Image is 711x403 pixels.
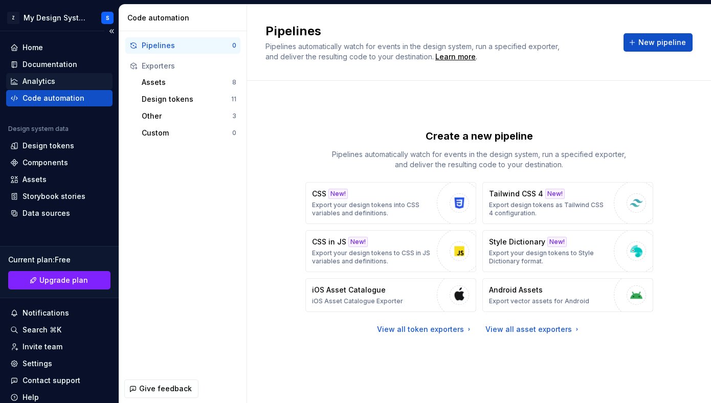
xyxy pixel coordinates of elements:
span: Pipelines automatically watch for events in the design system, run a specified exporter, and deli... [265,42,562,61]
button: Android AssetsExport vector assets for Android [482,278,653,312]
div: 8 [232,78,236,86]
p: Export your design tokens into CSS variables and definitions. [312,201,432,217]
div: Code automation [23,93,84,103]
div: Help [23,392,39,402]
button: ZMy Design SystemS [2,7,117,29]
div: 11 [231,95,236,103]
div: 0 [232,41,236,50]
button: Assets8 [138,74,240,91]
a: Settings [6,355,113,372]
div: Notifications [23,308,69,318]
p: Export your design tokens to Style Dictionary format. [489,249,609,265]
div: S [106,14,109,22]
button: Give feedback [124,379,198,398]
button: CSSNew!Export your design tokens into CSS variables and definitions. [305,182,476,224]
a: Upgrade plan [8,271,110,289]
button: iOS Asset CatalogueiOS Asset Catalogue Exporter [305,278,476,312]
button: New pipeline [624,33,693,52]
div: New! [547,237,567,247]
p: Export design tokens as Tailwind CSS 4 configuration. [489,201,609,217]
span: New pipeline [638,37,686,48]
a: Documentation [6,56,113,73]
div: Analytics [23,76,55,86]
div: Design tokens [142,94,231,104]
p: iOS Asset Catalogue [312,285,386,295]
a: Storybook stories [6,188,113,205]
div: New! [328,189,348,199]
a: Assets [6,171,113,188]
a: Learn more [435,52,476,62]
span: Upgrade plan [39,275,88,285]
p: Style Dictionary [489,237,545,247]
div: Z [7,12,19,24]
a: Invite team [6,339,113,355]
div: Other [142,111,232,121]
div: Code automation [127,13,242,23]
a: Code automation [6,90,113,106]
button: Design tokens11 [138,91,240,107]
div: Exporters [142,61,236,71]
div: Design system data [8,125,69,133]
div: New! [545,189,565,199]
button: Style DictionaryNew!Export your design tokens to Style Dictionary format. [482,230,653,272]
a: Components [6,154,113,171]
div: Custom [142,128,232,138]
div: Design tokens [23,141,74,151]
p: Export vector assets for Android [489,297,589,305]
div: Assets [142,77,232,87]
a: View all asset exporters [485,324,581,334]
p: Android Assets [489,285,543,295]
button: Other3 [138,108,240,124]
div: Assets [23,174,47,185]
div: 0 [232,129,236,137]
p: Tailwind CSS 4 [489,189,543,199]
div: Search ⌘K [23,325,61,335]
button: Pipelines0 [125,37,240,54]
button: Notifications [6,305,113,321]
div: Components [23,158,68,168]
button: Search ⌘K [6,322,113,338]
h2: Pipelines [265,23,611,39]
a: Home [6,39,113,56]
p: iOS Asset Catalogue Exporter [312,297,403,305]
button: CSS in JSNew!Export your design tokens to CSS in JS variables and definitions. [305,230,476,272]
a: Analytics [6,73,113,89]
p: Export your design tokens to CSS in JS variables and definitions. [312,249,432,265]
div: Contact support [23,375,80,386]
div: Documentation [23,59,77,70]
div: New! [348,237,368,247]
div: Current plan : Free [8,255,110,265]
div: Invite team [23,342,62,352]
p: Create a new pipeline [426,129,533,143]
button: Collapse sidebar [104,24,119,38]
p: Pipelines automatically watch for events in the design system, run a specified exporter, and deli... [326,149,633,170]
div: Home [23,42,43,53]
div: My Design System [24,13,89,23]
a: View all token exporters [377,324,473,334]
div: Storybook stories [23,191,85,201]
button: Custom0 [138,125,240,141]
div: Data sources [23,208,70,218]
p: CSS in JS [312,237,346,247]
button: Contact support [6,372,113,389]
a: Design tokens [6,138,113,154]
span: . [434,53,477,61]
div: 3 [232,112,236,120]
div: Pipelines [142,40,232,51]
span: Give feedback [139,384,192,394]
button: Tailwind CSS 4New!Export design tokens as Tailwind CSS 4 configuration. [482,182,653,224]
p: CSS [312,189,326,199]
div: Settings [23,359,52,369]
a: Data sources [6,205,113,221]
